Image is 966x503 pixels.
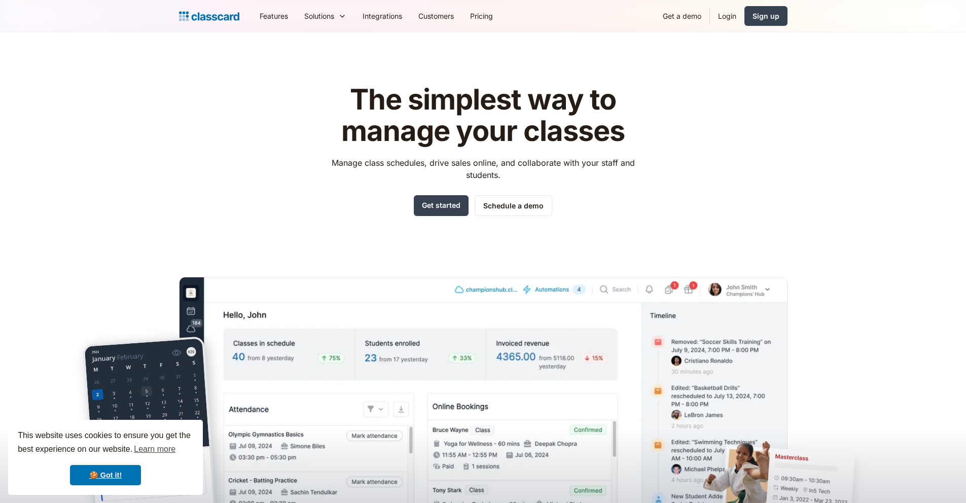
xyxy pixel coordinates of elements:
span: This website uses cookies to ensure you get the best experience on our website. [18,429,193,457]
a: Login [710,5,744,27]
a: Pricing [462,5,501,27]
div: Sign up [753,11,779,21]
a: Get started [414,195,469,216]
p: Manage class schedules, drive sales online, and collaborate with your staff and students. [322,157,644,181]
div: Solutions [304,11,334,21]
a: dismiss cookie message [70,465,141,485]
a: Features [252,5,296,27]
a: Schedule a demo [475,195,552,216]
div: cookieconsent [8,420,203,495]
a: learn more about cookies [132,442,177,457]
a: Integrations [354,5,410,27]
a: Get a demo [655,5,709,27]
div: Solutions [296,5,354,27]
a: home [179,9,239,23]
a: Sign up [744,6,788,26]
a: Customers [410,5,462,27]
h1: The simplest way to manage your classes [322,84,644,147]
